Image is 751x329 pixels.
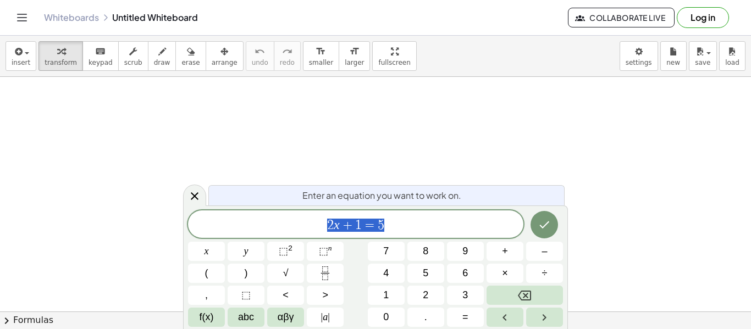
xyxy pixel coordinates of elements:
span: y [244,244,249,259]
button: Minus [526,242,563,261]
span: insert [12,59,30,66]
span: . [424,310,427,325]
span: 1 [355,219,362,232]
button: Divide [526,264,563,283]
span: ( [205,266,208,281]
span: redo [280,59,295,66]
button: 5 [407,264,444,283]
span: 1 [383,288,389,303]
button: 4 [368,264,405,283]
span: settings [626,59,652,66]
button: format_sizesmaller [303,41,339,71]
button: 6 [447,264,484,283]
span: 0 [383,310,389,325]
span: 7 [383,244,389,259]
button: Left arrow [487,308,523,327]
sup: 2 [288,244,292,252]
button: arrange [206,41,244,71]
span: 8 [423,244,428,259]
span: | [321,311,323,322]
button: Squared [267,242,304,261]
span: undo [252,59,268,66]
span: = [362,219,378,232]
span: 5 [378,219,384,232]
span: ⬚ [241,288,251,303]
span: 4 [383,266,389,281]
span: Collaborate Live [577,13,665,23]
var: x [334,218,340,232]
button: redoredo [274,41,301,71]
button: Equals [447,308,484,327]
i: redo [282,45,292,58]
button: ( [188,264,225,283]
button: ) [228,264,264,283]
span: | [328,311,330,322]
button: Greater than [307,286,344,305]
span: erase [181,59,200,66]
span: 2 [423,288,428,303]
span: √ [283,266,289,281]
i: format_size [349,45,360,58]
button: settings [620,41,658,71]
span: keypad [89,59,113,66]
span: scrub [124,59,142,66]
button: Placeholder [228,286,264,305]
span: x [205,244,209,259]
button: undoundo [246,41,274,71]
span: = [462,310,468,325]
button: transform [38,41,83,71]
i: keyboard [95,45,106,58]
button: fullscreen [372,41,416,71]
span: new [666,59,680,66]
span: , [205,288,208,303]
button: erase [175,41,206,71]
button: Right arrow [526,308,563,327]
span: + [502,244,508,259]
span: 9 [462,244,468,259]
span: ⬚ [279,246,288,256]
button: Plus [487,242,523,261]
a: Whiteboards [44,12,99,23]
button: Fraction [307,264,344,283]
button: format_sizelarger [339,41,370,71]
button: 8 [407,242,444,261]
span: arrange [212,59,238,66]
button: Done [531,211,558,238]
button: save [689,41,717,71]
button: Times [487,264,523,283]
button: load [719,41,746,71]
span: + [340,219,356,232]
span: fullscreen [378,59,410,66]
span: 6 [462,266,468,281]
button: Less than [267,286,304,305]
button: Collaborate Live [568,8,675,27]
button: new [660,41,687,71]
button: Alphabet [228,308,264,327]
button: Square root [267,264,304,283]
button: 3 [447,286,484,305]
button: draw [148,41,176,71]
button: 1 [368,286,405,305]
span: 2 [327,219,334,232]
span: f(x) [200,310,214,325]
button: keyboardkeypad [82,41,119,71]
button: y [228,242,264,261]
button: 0 [368,308,405,327]
span: save [695,59,710,66]
span: ⬚ [319,246,328,256]
span: abc [238,310,254,325]
button: Log in [677,7,729,28]
span: load [725,59,739,66]
span: αβγ [278,310,294,325]
span: 3 [462,288,468,303]
button: scrub [118,41,148,71]
button: 9 [447,242,484,261]
button: 2 [407,286,444,305]
button: , [188,286,225,305]
button: insert [5,41,36,71]
span: – [542,244,547,259]
span: larger [345,59,364,66]
button: x [188,242,225,261]
span: ) [245,266,248,281]
button: Backspace [487,286,563,305]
